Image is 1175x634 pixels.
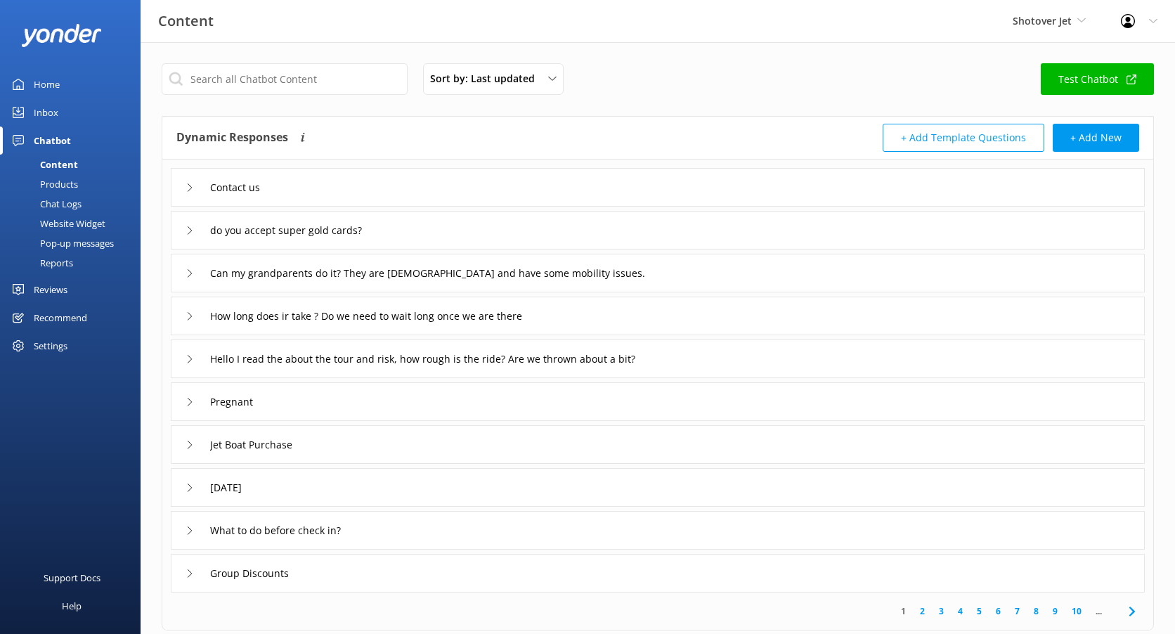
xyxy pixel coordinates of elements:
[34,304,87,332] div: Recommend
[883,124,1044,152] button: + Add Template Questions
[8,253,141,273] a: Reports
[8,214,105,233] div: Website Widget
[34,127,71,155] div: Chatbot
[8,253,73,273] div: Reports
[8,233,114,253] div: Pop-up messages
[8,174,141,194] a: Products
[176,124,288,152] h4: Dynamic Responses
[44,564,100,592] div: Support Docs
[34,332,67,360] div: Settings
[8,155,141,174] a: Content
[1027,604,1046,618] a: 8
[158,10,214,32] h3: Content
[913,604,932,618] a: 2
[8,174,78,194] div: Products
[932,604,951,618] a: 3
[21,24,102,47] img: yonder-white-logo.png
[8,194,141,214] a: Chat Logs
[894,604,913,618] a: 1
[951,604,970,618] a: 4
[1053,124,1139,152] button: + Add New
[1065,604,1089,618] a: 10
[1008,604,1027,618] a: 7
[430,71,543,86] span: Sort by: Last updated
[8,233,141,253] a: Pop-up messages
[1046,604,1065,618] a: 9
[8,194,82,214] div: Chat Logs
[1013,14,1072,27] span: Shotover Jet
[970,604,989,618] a: 5
[8,155,78,174] div: Content
[34,276,67,304] div: Reviews
[1089,604,1109,618] span: ...
[62,592,82,620] div: Help
[1041,63,1154,95] a: Test Chatbot
[34,98,58,127] div: Inbox
[34,70,60,98] div: Home
[162,63,408,95] input: Search all Chatbot Content
[8,214,141,233] a: Website Widget
[989,604,1008,618] a: 6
